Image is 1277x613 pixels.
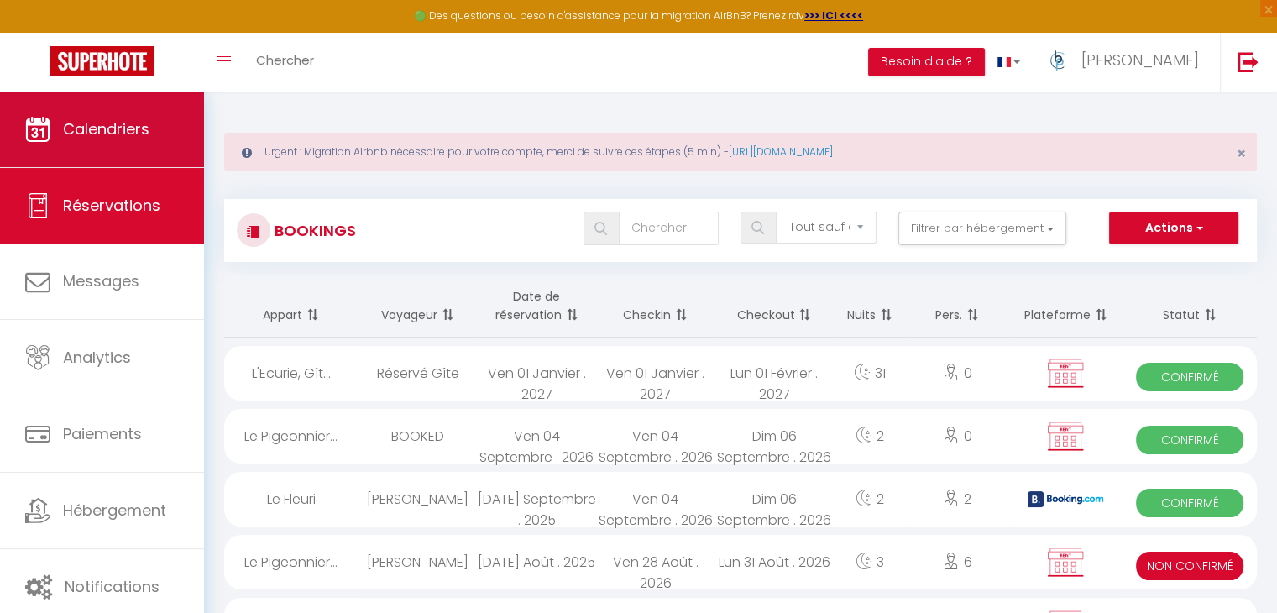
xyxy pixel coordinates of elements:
[270,212,356,249] h3: Bookings
[1237,143,1246,164] span: ×
[63,195,160,216] span: Réservations
[804,8,863,23] a: >>> ICI <<<<
[50,46,154,76] img: Super Booking
[63,500,166,521] span: Hébergement
[359,275,477,338] th: Sort by guest
[619,212,719,245] input: Chercher
[477,275,595,338] th: Sort by booking date
[1081,50,1199,71] span: [PERSON_NAME]
[63,423,142,444] span: Paiements
[63,270,139,291] span: Messages
[1123,275,1257,338] th: Sort by status
[63,118,149,139] span: Calendriers
[834,275,906,338] th: Sort by nights
[243,33,327,92] a: Chercher
[596,275,714,338] th: Sort by checkin
[729,144,833,159] a: [URL][DOMAIN_NAME]
[1045,48,1070,73] img: ...
[868,48,985,76] button: Besoin d'aide ?
[714,275,833,338] th: Sort by checkout
[224,275,359,338] th: Sort by rentals
[256,51,314,69] span: Chercher
[1009,275,1123,338] th: Sort by channel
[1238,51,1259,72] img: logout
[224,133,1257,171] div: Urgent : Migration Airbnb nécessaire pour votre compte, merci de suivre ces étapes (5 min) -
[1237,146,1246,161] button: Close
[906,275,1009,338] th: Sort by people
[65,576,160,597] span: Notifications
[63,347,131,368] span: Analytics
[1109,212,1238,245] button: Actions
[898,212,1066,245] button: Filtrer par hébergement
[1033,33,1220,92] a: ... [PERSON_NAME]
